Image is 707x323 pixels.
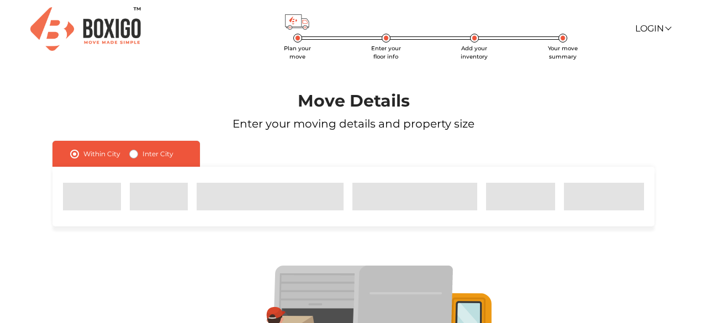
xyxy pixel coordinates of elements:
[28,91,679,111] h1: Move Details
[83,147,120,161] label: Within City
[371,45,401,60] span: Enter your floor info
[30,7,141,51] img: Boxigo
[284,45,311,60] span: Plan your move
[28,115,679,132] p: Enter your moving details and property size
[461,45,488,60] span: Add your inventory
[635,23,671,34] a: Login
[143,147,173,161] label: Inter City
[548,45,578,60] span: Your move summary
